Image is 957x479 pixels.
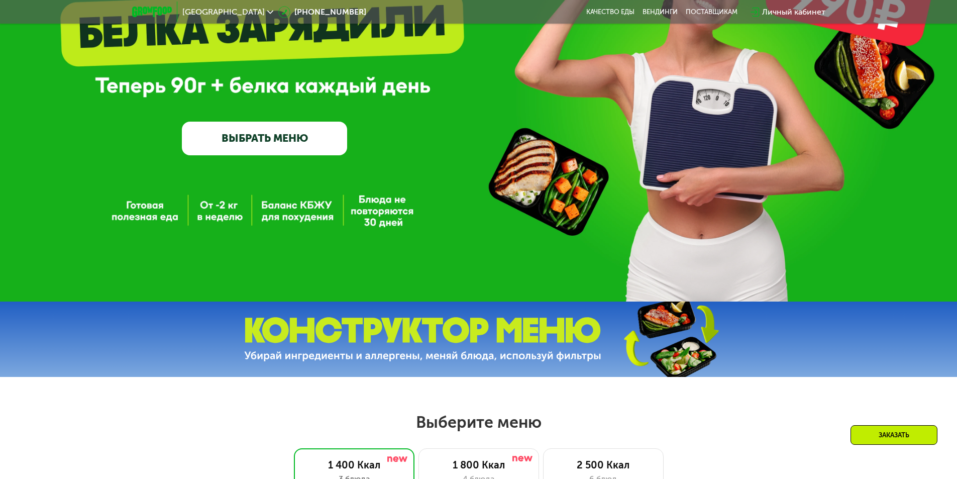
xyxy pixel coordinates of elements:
h2: Выберите меню [32,412,925,432]
div: Заказать [850,425,937,445]
a: ВЫБРАТЬ МЕНЮ [182,122,347,155]
div: 1 400 Ккал [304,459,404,471]
div: 1 800 Ккал [429,459,528,471]
div: 2 500 Ккал [554,459,653,471]
div: Личный кабинет [762,6,825,18]
a: Вендинги [643,8,678,16]
a: Качество еды [586,8,634,16]
a: [PHONE_NUMBER] [278,6,366,18]
div: поставщикам [686,8,737,16]
span: [GEOGRAPHIC_DATA] [182,8,265,16]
